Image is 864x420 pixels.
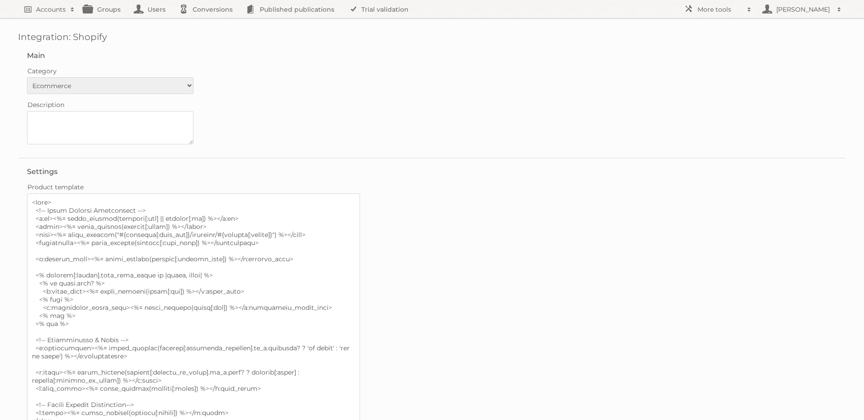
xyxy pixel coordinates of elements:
[27,167,58,176] legend: Settings
[18,31,846,42] h1: Integration: Shopify
[36,5,66,14] h2: Accounts
[27,67,57,75] span: Category
[27,181,837,193] label: Product template
[27,101,64,109] span: Description
[697,5,742,14] h2: More tools
[27,51,45,60] legend: Main
[774,5,832,14] h2: [PERSON_NAME]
